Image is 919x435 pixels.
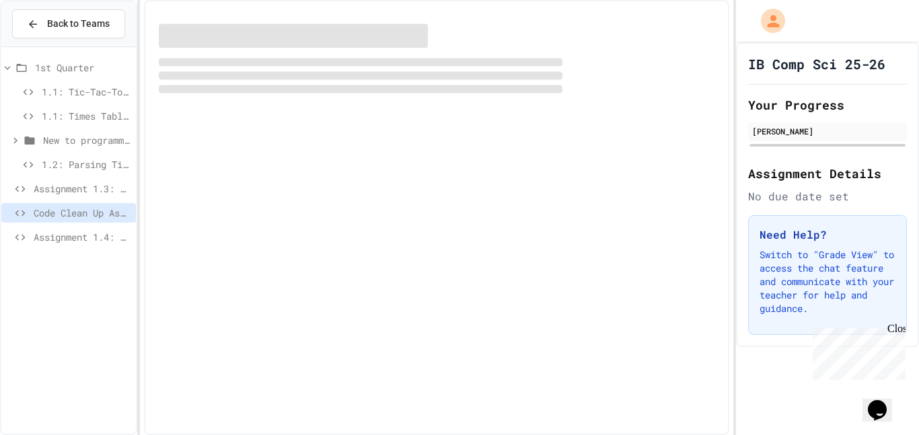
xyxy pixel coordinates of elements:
[42,109,131,123] span: 1.1: Times Table (Year 1/SL)
[42,85,131,99] span: 1.1: Tic-Tac-Toe (Year 2)
[760,227,895,243] h3: Need Help?
[760,248,895,315] p: Switch to "Grade View" to access the chat feature and communicate with your teacher for help and ...
[34,182,131,196] span: Assignment 1.3: Longitude and Latitude Data
[42,157,131,171] span: 1.2: Parsing Time Data
[748,54,885,73] h1: IB Comp Sci 25-26
[752,125,903,137] div: [PERSON_NAME]
[35,61,131,75] span: 1st Quarter
[5,5,93,85] div: Chat with us now!Close
[47,17,110,31] span: Back to Teams
[748,95,907,114] h2: Your Progress
[43,133,131,147] span: New to programming exercises
[807,323,906,380] iframe: chat widget
[862,381,906,422] iframe: chat widget
[34,230,131,244] span: Assignment 1.4: Reading and Parsing Data
[34,206,131,220] span: Code Clean Up Assignment
[748,188,907,204] div: No due date set
[748,164,907,183] h2: Assignment Details
[12,9,125,38] button: Back to Teams
[747,5,788,36] div: My Account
